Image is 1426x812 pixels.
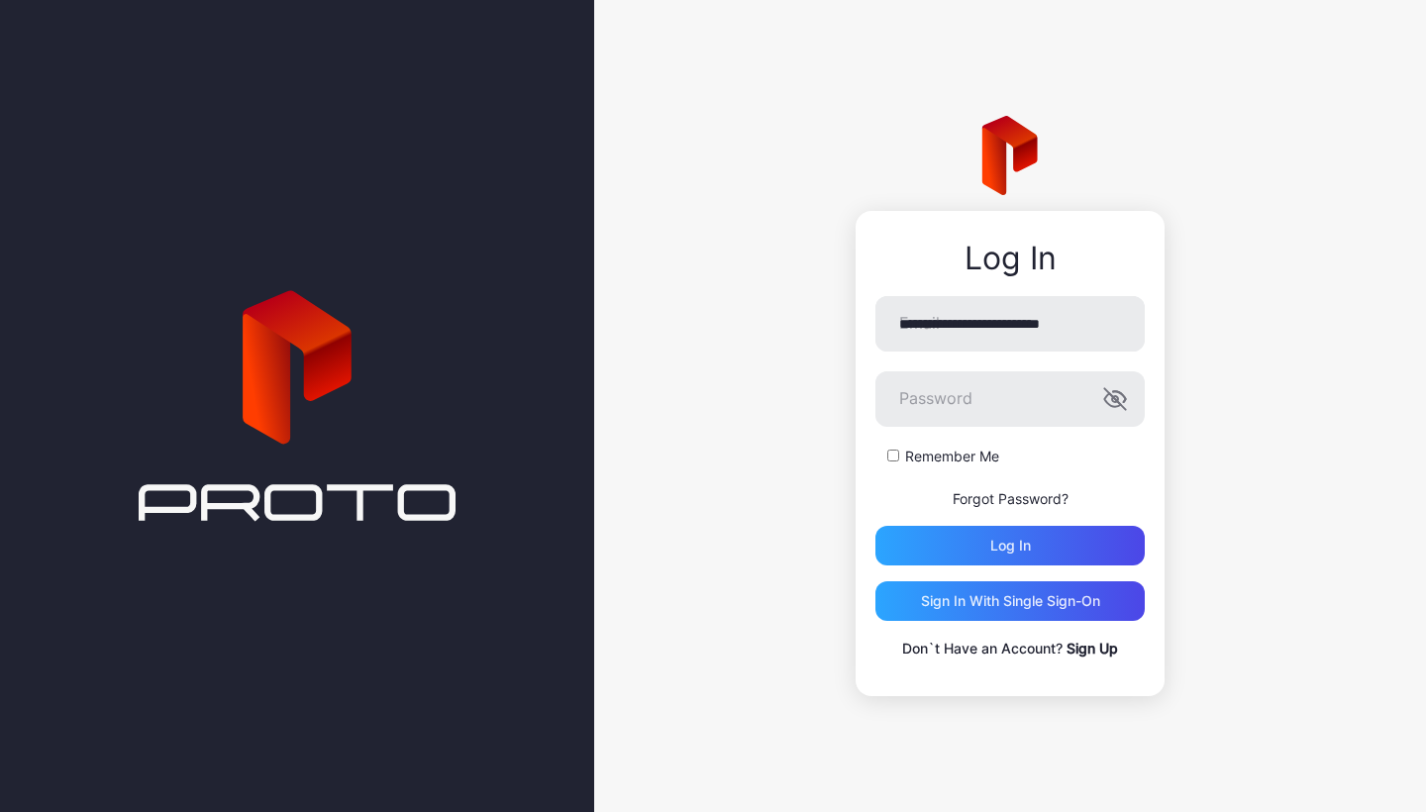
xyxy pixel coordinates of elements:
button: Log in [875,526,1145,565]
div: Sign in With Single Sign-On [921,593,1100,609]
div: Log in [990,538,1031,554]
button: Password [1103,387,1127,411]
a: Sign Up [1067,640,1118,657]
label: Remember Me [905,447,999,466]
input: Email [875,296,1145,352]
input: Password [875,371,1145,427]
div: Log In [875,241,1145,276]
button: Sign in With Single Sign-On [875,581,1145,621]
a: Forgot Password? [953,490,1069,507]
p: Don`t Have an Account? [875,637,1145,660]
